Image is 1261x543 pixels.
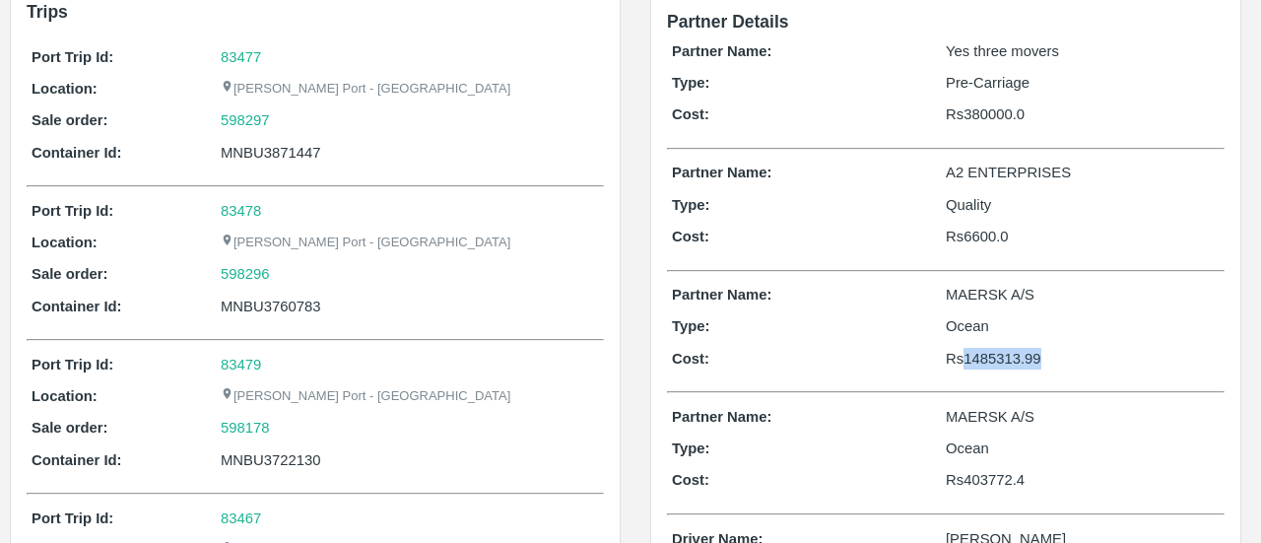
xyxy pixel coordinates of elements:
b: Cost: [672,229,709,244]
div: MNBU3722130 [221,449,599,471]
a: 83479 [221,357,261,373]
p: [PERSON_NAME] Port - [GEOGRAPHIC_DATA] [221,387,510,406]
p: Pre-Carriage [946,72,1220,94]
a: 83467 [221,510,261,526]
b: Location: [32,81,98,97]
b: Type: [672,318,710,334]
a: 83478 [221,203,261,219]
b: Partner Name: [672,165,771,180]
b: Trips [27,2,68,22]
a: 598296 [221,263,270,285]
p: Rs 380000.0 [946,103,1220,125]
b: Cost: [672,472,709,488]
a: 598297 [221,109,270,131]
b: Sale order: [32,266,108,282]
b: Location: [32,388,98,404]
div: MNBU3760783 [221,296,599,317]
b: Port Trip Id: [32,49,113,65]
b: Port Trip Id: [32,357,113,373]
b: Type: [672,441,710,456]
b: Sale order: [32,420,108,436]
b: Port Trip Id: [32,510,113,526]
b: Container Id: [32,452,122,468]
b: Sale order: [32,112,108,128]
p: MAERSK A/S [946,284,1220,305]
b: Type: [672,197,710,213]
div: MNBU3871447 [221,142,599,164]
b: Cost: [672,351,709,367]
b: Partner Name: [672,287,771,303]
b: Type: [672,75,710,91]
p: Rs 1485313.99 [946,348,1220,370]
p: Ocean [946,315,1220,337]
b: Container Id: [32,145,122,161]
p: Yes three movers [946,40,1220,62]
p: [PERSON_NAME] Port - [GEOGRAPHIC_DATA] [221,234,510,252]
p: Rs 6600.0 [946,226,1220,247]
p: Rs 403772.4 [946,469,1220,491]
p: [PERSON_NAME] Port - [GEOGRAPHIC_DATA] [221,80,510,99]
a: 83477 [221,49,261,65]
a: 598178 [221,417,270,439]
p: Ocean [946,438,1220,459]
p: Quality [946,194,1220,216]
b: Partner Name: [672,409,771,425]
p: A2 ENTERPRISES [946,162,1220,183]
span: Partner Details [667,12,789,32]
b: Port Trip Id: [32,203,113,219]
b: Cost: [672,106,709,122]
b: Partner Name: [672,43,771,59]
b: Container Id: [32,299,122,314]
p: MAERSK A/S [946,406,1220,428]
b: Location: [32,235,98,250]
